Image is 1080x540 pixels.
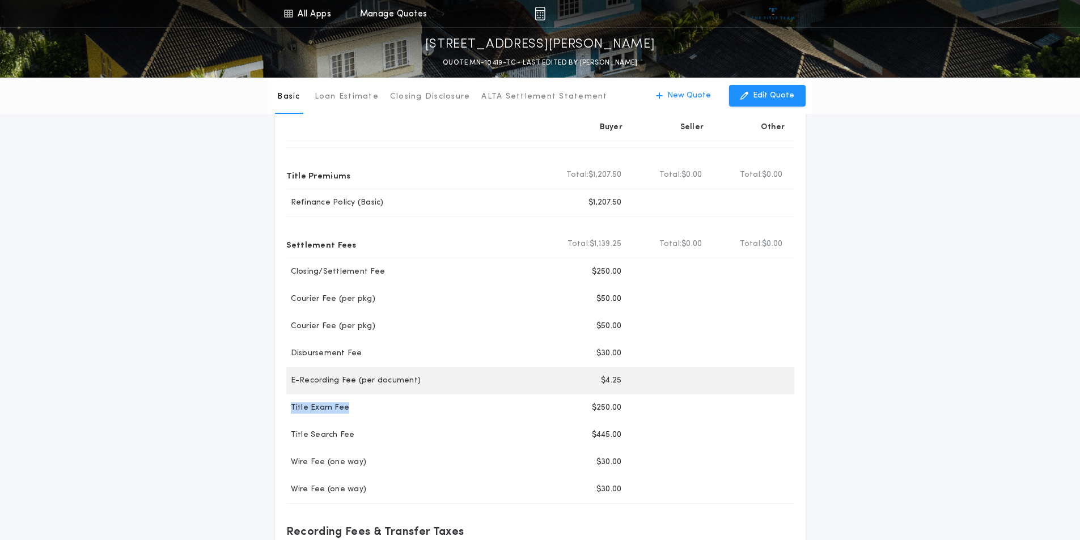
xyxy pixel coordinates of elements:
b: Total: [659,169,682,181]
p: Disbursement Fee [286,348,362,359]
p: $30.00 [596,348,622,359]
span: $0.00 [681,169,702,181]
span: $0.00 [762,169,782,181]
p: Refinance Policy (Basic) [286,197,384,209]
p: Edit Quote [753,90,794,101]
img: vs-icon [752,8,794,19]
b: Total: [659,239,682,250]
span: $0.00 [762,239,782,250]
p: Courier Fee (per pkg) [286,321,375,332]
p: $30.00 [596,484,622,495]
img: img [535,7,545,20]
p: $30.00 [596,457,622,468]
p: Closing/Settlement Fee [286,266,386,278]
p: Basic [277,91,300,103]
b: Total: [740,169,763,181]
p: Wire Fee (one way) [286,484,367,495]
p: $1,207.50 [588,197,621,209]
p: Title Search Fee [286,430,355,441]
p: QUOTE MN-10419-TC - LAST EDITED BY [PERSON_NAME] [443,57,637,69]
p: [STREET_ADDRESS][PERSON_NAME] [425,36,655,54]
button: Edit Quote [729,85,806,107]
span: $1,139.25 [590,239,621,250]
p: Other [761,122,785,133]
p: Wire Fee (one way) [286,457,367,468]
b: Total: [740,239,763,250]
p: $445.00 [592,430,622,441]
span: $1,207.50 [588,169,621,181]
p: Settlement Fees [286,235,357,253]
p: Seller [680,122,704,133]
p: Title Exam Fee [286,402,350,414]
p: $4.25 [601,375,621,386]
p: E-Recording Fee (per document) [286,375,421,386]
p: Courier Fee (per pkg) [286,294,375,305]
p: $250.00 [592,266,622,278]
p: Buyer [600,122,622,133]
p: New Quote [667,90,711,101]
p: Title Premiums [286,166,351,184]
p: $50.00 [596,294,622,305]
b: Total: [567,239,590,250]
p: Loan Estimate [315,91,379,103]
p: ALTA Settlement Statement [481,91,607,103]
span: $0.00 [681,239,702,250]
p: Closing Disclosure [390,91,471,103]
p: $50.00 [596,321,622,332]
p: Recording Fees & Transfer Taxes [286,522,464,540]
button: New Quote [645,85,722,107]
b: Total: [566,169,589,181]
p: $250.00 [592,402,622,414]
